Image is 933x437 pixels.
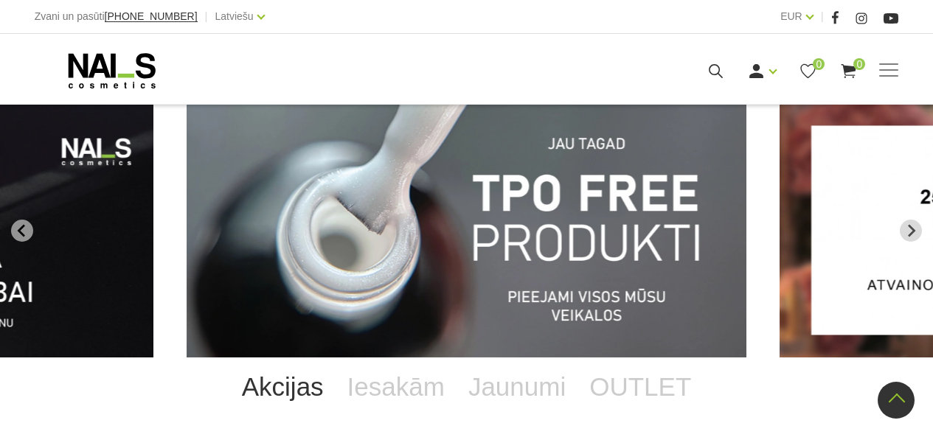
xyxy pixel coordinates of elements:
a: [PHONE_NUMBER] [105,11,198,22]
a: Latviešu [215,7,254,25]
a: EUR [780,7,802,25]
span: [PHONE_NUMBER] [105,10,198,22]
a: OUTLET [578,357,703,416]
a: Iesakām [336,357,457,416]
li: 1 of 12 [187,103,746,357]
span: 0 [813,58,825,70]
span: | [205,7,208,26]
a: 0 [799,62,817,80]
a: Akcijas [230,357,336,416]
button: Next slide [900,220,922,242]
div: Zvani un pasūti [35,7,198,26]
a: Jaunumi [457,357,578,416]
a: 0 [839,62,858,80]
span: 0 [853,58,865,70]
button: Go to last slide [11,220,33,242]
span: | [821,7,824,26]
